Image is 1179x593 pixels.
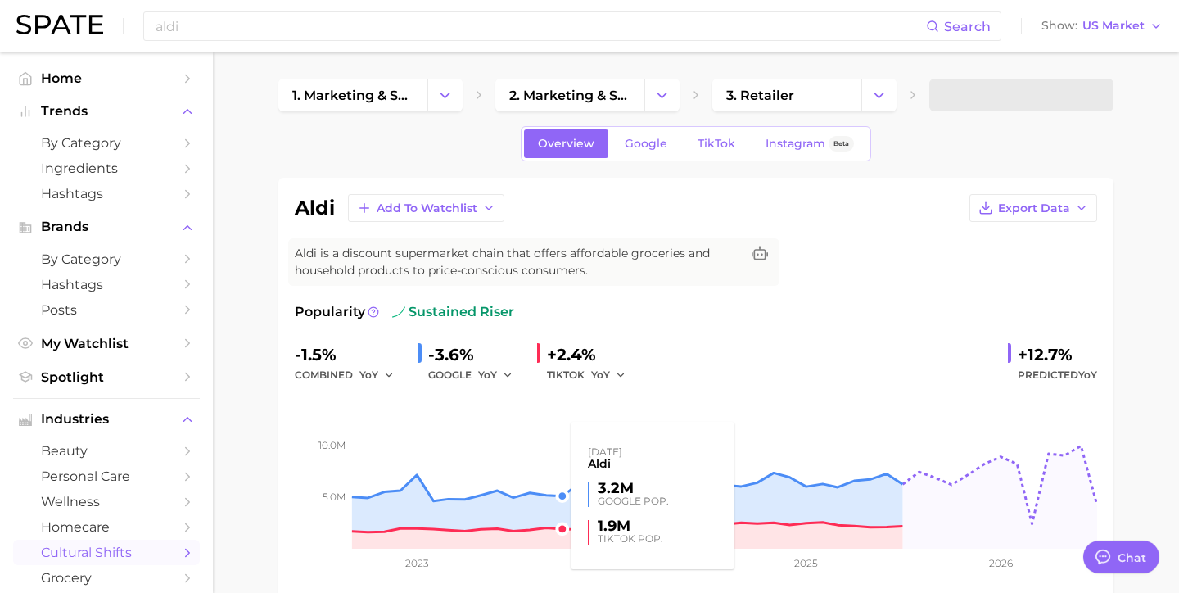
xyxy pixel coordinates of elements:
[295,302,365,322] span: Popularity
[625,137,667,151] span: Google
[13,130,200,156] a: by Category
[794,557,818,569] tspan: 2025
[524,129,608,158] a: Overview
[726,88,794,103] span: 3. retailer
[359,368,378,382] span: YoY
[13,565,200,591] a: grocery
[547,365,637,385] div: TIKTOK
[13,99,200,124] button: Trends
[861,79,897,111] button: Change Category
[359,365,395,385] button: YoY
[944,19,991,34] span: Search
[428,365,524,385] div: GOOGLE
[392,302,514,322] span: sustained riser
[13,489,200,514] a: wellness
[13,181,200,206] a: Hashtags
[1078,369,1097,381] span: YoY
[41,545,172,560] span: cultural shifts
[428,342,524,368] div: -3.6%
[377,201,477,215] span: Add to Watchlist
[478,365,513,385] button: YoY
[13,438,200,464] a: beauty
[1037,16,1167,37] button: ShowUS Market
[295,342,405,368] div: -1.5%
[13,272,200,297] a: Hashtags
[1018,342,1097,368] div: +12.7%
[41,251,172,267] span: by Category
[833,137,849,151] span: Beta
[41,412,172,427] span: Industries
[969,194,1097,222] button: Export Data
[41,519,172,535] span: homecare
[1018,365,1097,385] span: Predicted
[495,79,644,111] a: 2. marketing & sales
[752,129,868,158] a: InstagramBeta
[712,79,861,111] a: 3. retailer
[405,557,429,569] tspan: 2023
[41,443,172,459] span: beauty
[547,342,637,368] div: +2.4%
[599,557,624,569] tspan: 2024
[41,369,172,385] span: Spotlight
[13,66,200,91] a: Home
[278,79,427,111] a: 1. marketing & sales
[13,540,200,565] a: cultural shifts
[478,368,497,382] span: YoY
[41,570,172,586] span: grocery
[13,364,200,390] a: Spotlight
[41,70,172,86] span: Home
[13,407,200,432] button: Industries
[154,12,926,40] input: Search here for a brand, industry, or ingredient
[41,161,172,176] span: Ingredients
[41,277,172,292] span: Hashtags
[41,135,172,151] span: by Category
[684,129,749,158] a: TikTok
[644,79,680,111] button: Change Category
[348,194,504,222] button: Add to Watchlist
[998,201,1070,215] span: Export Data
[41,494,172,509] span: wellness
[41,469,172,484] span: personal care
[427,79,463,111] button: Change Category
[611,129,681,158] a: Google
[41,302,172,318] span: Posts
[1041,21,1077,30] span: Show
[538,137,594,151] span: Overview
[591,368,610,382] span: YoY
[295,198,335,218] h1: aldi
[13,215,200,239] button: Brands
[295,365,405,385] div: combined
[591,365,626,385] button: YoY
[392,306,405,319] img: sustained riser
[16,15,103,34] img: SPATE
[698,137,735,151] span: TikTok
[13,514,200,540] a: homecare
[989,557,1013,569] tspan: 2026
[41,220,172,234] span: Brands
[13,464,200,489] a: personal care
[292,88,413,103] span: 1. marketing & sales
[509,88,630,103] span: 2. marketing & sales
[13,247,200,272] a: by Category
[13,156,200,181] a: Ingredients
[41,186,172,201] span: Hashtags
[1082,21,1145,30] span: US Market
[41,104,172,119] span: Trends
[13,297,200,323] a: Posts
[295,245,740,279] span: Aldi is a discount supermarket chain that offers affordable groceries and household products to p...
[766,137,825,151] span: Instagram
[13,331,200,356] a: My Watchlist
[41,336,172,351] span: My Watchlist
